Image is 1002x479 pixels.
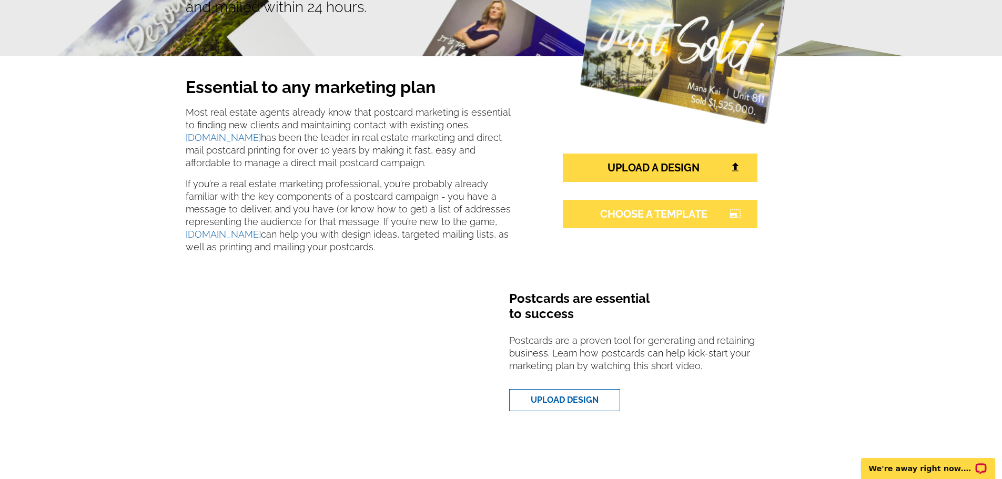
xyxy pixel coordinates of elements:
[509,291,770,330] h4: Postcards are essential to success
[186,77,514,101] h2: Essential to any marketing plan
[854,446,1002,479] iframe: LiveChat chat widget
[730,209,741,218] i: photo_size_select_large
[186,229,261,240] a: [DOMAIN_NAME]
[509,334,770,381] p: Postcards are a proven tool for generating and retaining business. Learn how postcards can help k...
[186,178,514,253] p: If you’re a real estate marketing professional, you’re probably already familiar with the key com...
[186,106,514,169] p: Most real estate agents already know that postcard marketing is essential to finding new clients ...
[563,154,757,182] a: UPLOAD A DESIGN
[563,200,757,228] a: CHOOSE A TEMPLATEphoto_size_select_large
[186,132,261,143] a: [DOMAIN_NAME]
[509,389,620,411] a: UPLOAD DESIGN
